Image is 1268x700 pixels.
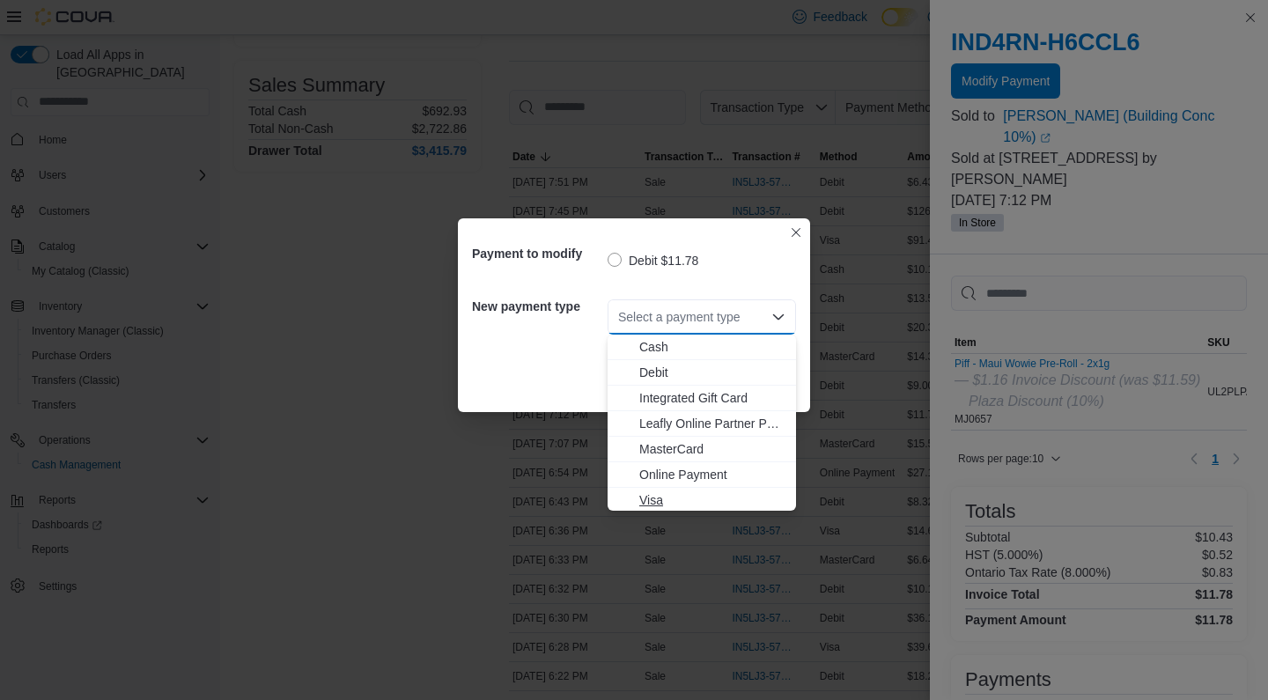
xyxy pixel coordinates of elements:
button: Cash [608,335,796,360]
button: Debit [608,360,796,386]
input: Accessible screen reader label [618,306,620,328]
span: Online Payment [639,466,785,483]
h5: Payment to modify [472,236,604,271]
span: MasterCard [639,440,785,458]
button: Leafly Online Partner Payment [608,411,796,437]
button: Closes this modal window [785,222,807,243]
span: Visa [639,491,785,509]
button: Online Payment [608,462,796,488]
span: Leafly Online Partner Payment [639,415,785,432]
label: Debit $11.78 [608,250,698,271]
button: Visa [608,488,796,513]
button: MasterCard [608,437,796,462]
span: Integrated Gift Card [639,389,785,407]
div: Choose from the following options [608,335,796,513]
button: Close list of options [771,310,785,324]
span: Debit [639,364,785,381]
span: Cash [639,338,785,356]
button: Integrated Gift Card [608,386,796,411]
h5: New payment type [472,289,604,324]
